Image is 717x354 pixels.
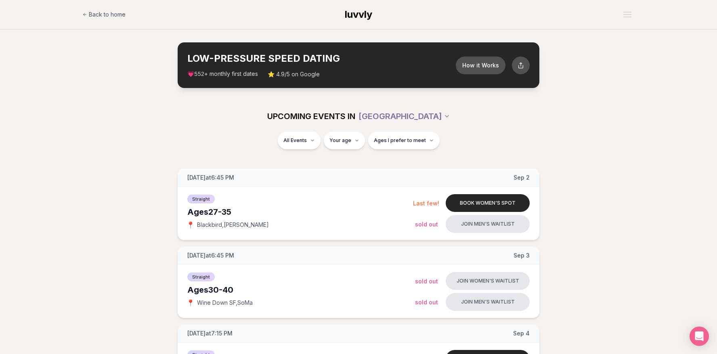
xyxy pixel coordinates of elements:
span: Straight [187,272,215,281]
div: Ages 27-35 [187,206,413,218]
button: Join men's waitlist [446,215,530,233]
button: Book women's spot [446,194,530,212]
span: ⭐ 4.9/5 on Google [268,70,320,78]
span: Sep 4 [513,329,530,337]
button: Join men's waitlist [446,293,530,311]
button: Join women's waitlist [446,272,530,290]
span: 📍 [187,222,194,228]
span: 💗 + monthly first dates [187,70,258,78]
span: All Events [283,137,307,144]
button: All Events [278,132,321,149]
span: Sold Out [415,221,438,228]
span: Sep 3 [514,251,530,260]
span: [DATE] at 7:15 PM [187,329,233,337]
span: [DATE] at 6:45 PM [187,251,234,260]
button: Your age [324,132,365,149]
div: Open Intercom Messenger [690,327,709,346]
button: [GEOGRAPHIC_DATA] [358,107,450,125]
span: Sep 2 [514,174,530,182]
span: UPCOMING EVENTS IN [267,111,355,122]
span: luvvly [345,8,372,20]
span: Your age [329,137,351,144]
span: Blackbird , [PERSON_NAME] [197,221,269,229]
button: How it Works [456,57,505,74]
a: Back to home [82,6,126,23]
span: Sold Out [415,299,438,306]
span: 📍 [187,300,194,306]
button: Ages I prefer to meet [368,132,440,149]
span: Back to home [89,10,126,19]
a: luvvly [345,8,372,21]
button: Open menu [620,8,635,21]
span: Straight [187,195,215,203]
span: Sold Out [415,278,438,285]
h2: LOW-PRESSURE SPEED DATING [187,52,456,65]
div: Ages 30-40 [187,284,415,295]
span: [DATE] at 6:45 PM [187,174,234,182]
span: Ages I prefer to meet [374,137,426,144]
span: 552 [194,71,204,78]
span: Last few! [413,200,439,207]
span: Wine Down SF , SoMa [197,299,253,307]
